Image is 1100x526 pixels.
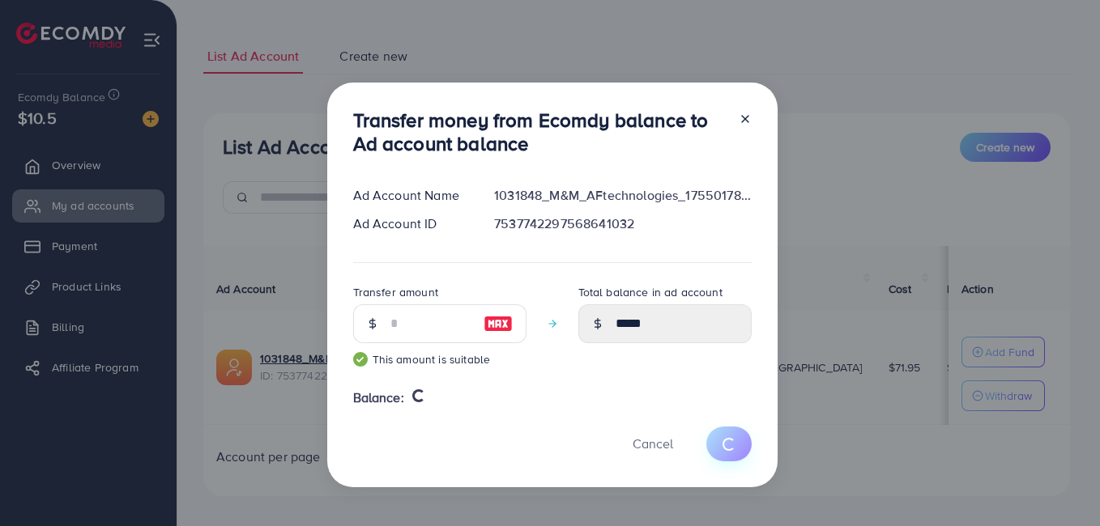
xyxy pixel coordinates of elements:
label: Total balance in ad account [578,284,723,300]
iframe: Chat [1031,453,1088,514]
div: 1031848_M&M_AFtechnologies_1755017813449 [481,186,764,205]
h3: Transfer money from Ecomdy balance to Ad account balance [353,108,726,155]
div: Ad Account Name [340,186,482,205]
div: Ad Account ID [340,214,482,233]
div: 7537742297568641032 [481,214,764,233]
span: Cancel [633,435,673,452]
button: Cancel [612,426,693,461]
img: image [484,314,513,333]
span: Balance: [353,388,404,407]
img: guide [353,352,368,367]
small: This amount is suitable [353,351,527,367]
label: Transfer amount [353,284,438,300]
